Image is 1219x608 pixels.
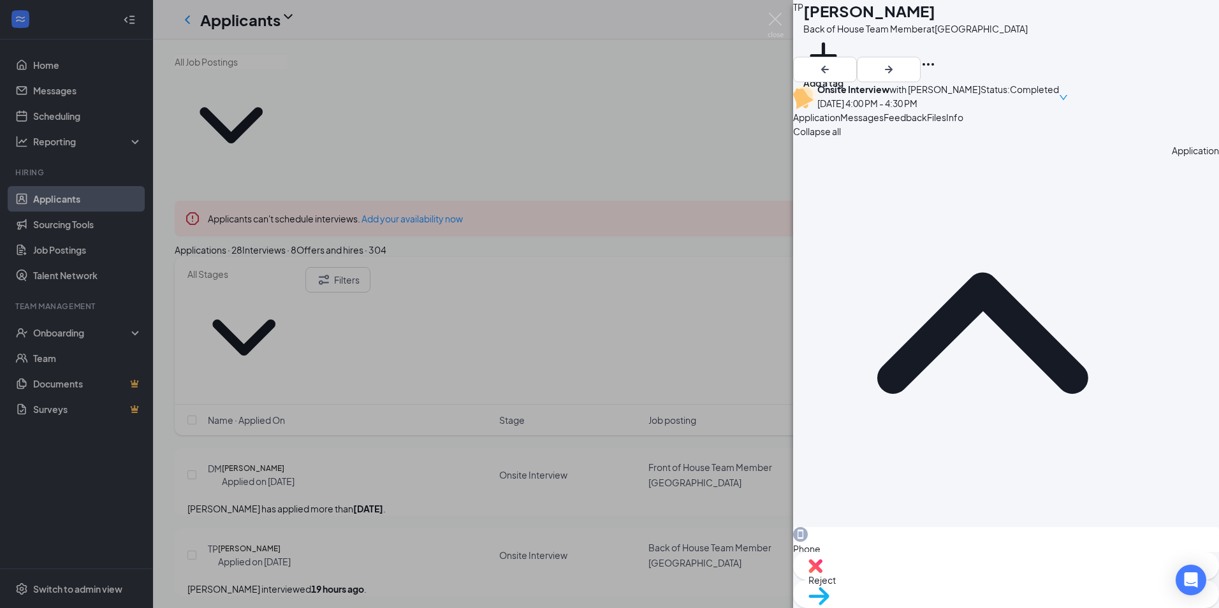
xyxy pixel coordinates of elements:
svg: Plus [803,36,843,76]
div: Open Intercom Messenger [1176,565,1206,595]
b: Onsite Interview [817,83,889,95]
div: Back of House Team Member at [GEOGRAPHIC_DATA] [803,22,1028,36]
svg: ArrowRight [881,62,896,77]
span: Reject [808,573,1204,587]
svg: ChevronUp [793,143,1172,522]
span: Phone [793,542,1219,556]
div: Status : [981,82,1010,110]
span: down [1059,83,1068,112]
button: PlusAdd a tag [803,36,843,90]
button: ArrowRight [857,57,921,82]
span: Application [793,112,840,123]
span: Feedback [884,112,927,123]
span: Info [946,112,963,123]
span: Messages [840,112,884,123]
div: Application [1172,143,1219,522]
div: with [PERSON_NAME] [817,82,981,96]
span: Collapse all [793,124,1219,138]
svg: ArrowLeftNew [817,62,833,77]
div: [DATE] 4:00 PM - 4:30 PM [817,96,981,110]
svg: Ellipses [921,57,936,72]
span: Completed [1010,82,1059,110]
span: Files [927,112,946,123]
button: ArrowLeftNew [793,57,857,82]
